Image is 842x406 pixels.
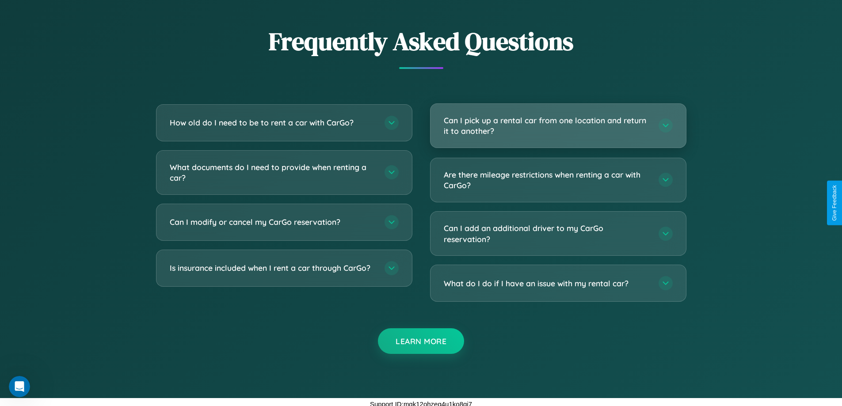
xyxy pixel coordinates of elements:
h3: What do I do if I have an issue with my rental car? [444,278,650,289]
h3: Can I add an additional driver to my CarGo reservation? [444,223,650,244]
h3: Is insurance included when I rent a car through CarGo? [170,262,376,273]
h3: Are there mileage restrictions when renting a car with CarGo? [444,169,650,191]
h3: Can I modify or cancel my CarGo reservation? [170,216,376,228]
div: Give Feedback [831,185,838,221]
h3: Can I pick up a rental car from one location and return it to another? [444,115,650,137]
h2: Frequently Asked Questions [156,24,686,58]
button: Learn More [378,328,464,354]
iframe: Intercom live chat [9,376,30,397]
h3: How old do I need to be to rent a car with CarGo? [170,117,376,128]
h3: What documents do I need to provide when renting a car? [170,162,376,183]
